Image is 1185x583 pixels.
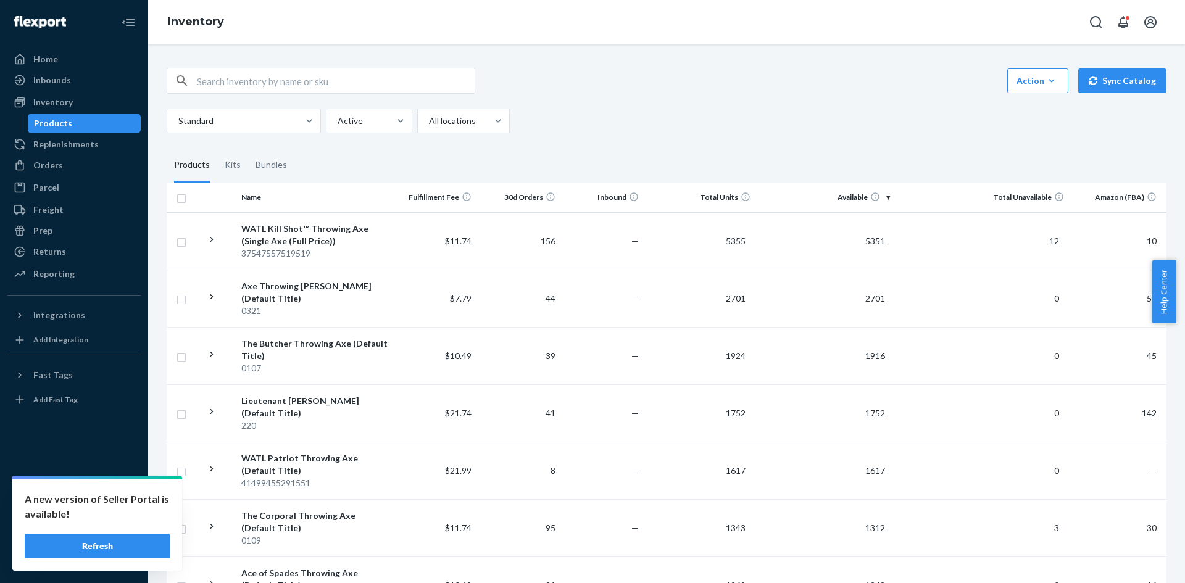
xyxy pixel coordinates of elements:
span: 0 [1049,350,1064,361]
td: 156 [476,212,560,270]
span: — [631,523,639,533]
div: Products [34,117,72,130]
td: 39 [476,327,560,384]
span: 0 [1049,408,1064,418]
a: Talk to Support [7,507,141,526]
div: Returns [33,246,66,258]
span: — [631,236,639,246]
span: $11.74 [445,523,472,533]
span: 3 [1049,523,1064,533]
span: 1312 [860,523,890,533]
span: 2701 [721,293,750,304]
div: WATL Patriot Throwing Axe (Default Title) [241,452,388,477]
span: $7.79 [450,293,472,304]
div: Freight [33,204,64,216]
div: Reporting [33,268,75,280]
button: Fast Tags [7,365,141,385]
span: $21.74 [445,408,472,418]
td: 41 [476,384,560,442]
span: 12 [1044,236,1064,246]
div: Kits [225,148,241,183]
button: Open account menu [1138,10,1163,35]
div: Fast Tags [33,369,73,381]
span: $21.99 [445,465,472,476]
div: Lieutenant [PERSON_NAME] (Default Title) [241,395,388,420]
a: Reporting [7,264,141,284]
div: Inbounds [33,74,71,86]
div: 0109 [241,534,388,547]
td: 142 [1069,384,1166,442]
span: 1752 [721,408,750,418]
div: Prep [33,225,52,237]
a: Parcel [7,178,141,197]
span: — [631,408,639,418]
td: 30 [1069,499,1166,556]
th: Total Units [644,183,755,212]
div: Axe Throwing [PERSON_NAME] (Default Title) [241,280,388,305]
span: — [631,465,639,476]
span: — [631,293,639,304]
a: Freight [7,200,141,220]
div: 0107 [241,362,388,374]
th: Amazon (FBA) [1069,183,1166,212]
button: Integrations [7,305,141,325]
p: A new version of Seller Portal is available! [25,492,170,521]
div: Action [1017,75,1059,87]
div: 41499455291551 [241,477,388,489]
span: — [631,350,639,361]
th: Inbound [560,183,644,212]
span: 1924 [721,350,750,361]
button: Open notifications [1111,10,1136,35]
span: 1343 [721,523,750,533]
a: Inventory [7,93,141,112]
span: 1617 [860,465,890,476]
th: 30d Orders [476,183,560,212]
a: Prep [7,221,141,241]
button: Open Search Box [1084,10,1108,35]
div: WATL Kill Shot™ Throwing Axe (Single Axe (Full Price)) [241,223,388,247]
span: 5351 [860,236,890,246]
div: 220 [241,420,388,432]
div: Products [174,148,210,183]
span: $11.74 [445,236,472,246]
a: Settings [7,486,141,505]
div: The Corporal Throwing Axe (Default Title) [241,510,388,534]
a: Inventory [168,15,224,28]
a: Home [7,49,141,69]
input: Standard [177,115,178,127]
a: Inbounds [7,70,141,90]
span: $10.49 [445,350,472,361]
th: Fulfillment Fee [393,183,476,212]
button: Close Navigation [116,10,141,35]
a: Returns [7,242,141,262]
input: Search inventory by name or sku [197,68,475,93]
button: Help Center [1152,260,1176,323]
div: Orders [33,159,63,172]
button: Sync Catalog [1078,68,1166,93]
a: Help Center [7,527,141,547]
td: 10 [1069,212,1166,270]
td: 95 [476,499,560,556]
th: Total Unavailable [895,183,1069,212]
span: 1752 [860,408,890,418]
span: 5355 [721,236,750,246]
div: Parcel [33,181,59,194]
ol: breadcrumbs [158,4,234,40]
a: Orders [7,155,141,175]
td: 44 [476,270,560,327]
span: 1916 [860,350,890,361]
td: 56 [1069,270,1166,327]
span: 2701 [860,293,890,304]
th: Available [755,183,895,212]
div: Integrations [33,309,85,321]
a: Replenishments [7,134,141,154]
div: Add Integration [33,334,88,345]
input: All locations [428,115,429,127]
a: Add Integration [7,330,141,350]
div: Bundles [256,148,287,183]
button: Action [1007,68,1068,93]
a: Add Fast Tag [7,390,141,410]
th: Name [236,183,393,212]
div: Home [33,53,58,65]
